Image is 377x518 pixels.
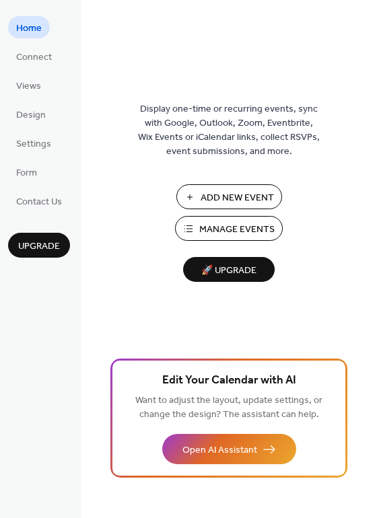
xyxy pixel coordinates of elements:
[8,103,54,125] a: Design
[16,166,37,180] span: Form
[16,79,41,94] span: Views
[8,16,50,38] a: Home
[183,257,275,282] button: 🚀 Upgrade
[8,190,70,212] a: Contact Us
[191,262,267,280] span: 🚀 Upgrade
[16,137,51,151] span: Settings
[182,443,257,457] span: Open AI Assistant
[18,239,60,254] span: Upgrade
[135,392,322,424] span: Want to adjust the layout, update settings, or change the design? The assistant can help.
[162,434,296,464] button: Open AI Assistant
[8,45,60,67] a: Connect
[16,50,52,65] span: Connect
[175,216,283,241] button: Manage Events
[8,161,45,183] a: Form
[199,223,275,237] span: Manage Events
[8,132,59,154] a: Settings
[162,371,296,390] span: Edit Your Calendar with AI
[138,102,320,159] span: Display one-time or recurring events, sync with Google, Outlook, Zoom, Eventbrite, Wix Events or ...
[201,191,274,205] span: Add New Event
[176,184,282,209] button: Add New Event
[16,108,46,122] span: Design
[8,74,49,96] a: Views
[8,233,70,258] button: Upgrade
[16,195,62,209] span: Contact Us
[16,22,42,36] span: Home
